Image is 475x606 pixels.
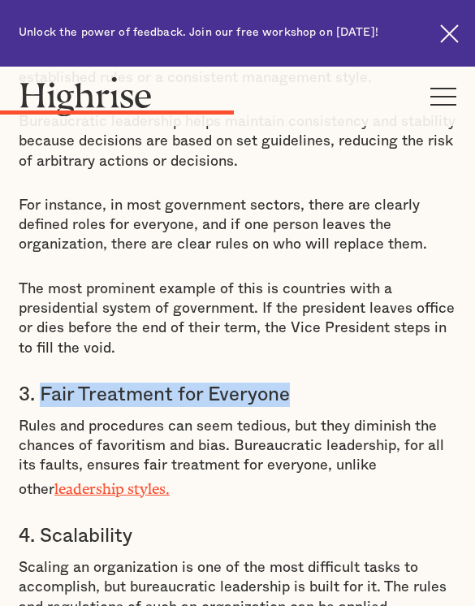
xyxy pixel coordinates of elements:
img: Cross icon [440,24,459,43]
a: leadership styles. [54,480,170,490]
p: The most prominent example of this is countries with a presidential system of government. If the ... [19,279,456,358]
h3: 4. Scalability [19,524,456,548]
p: Rules and procedures can seem tedious, but they diminish the chances of favoritism and bias. Bure... [19,417,456,500]
p: Bureaucratic leadership helps maintain consistency and stability because decisions are based on s... [19,112,456,171]
h3: 3. Fair Treatment for Everyone [19,383,456,407]
p: For instance, in most government sectors, there are clearly defined roles for everyone, and if on... [19,196,456,255]
img: Highrise logo [19,76,153,116]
